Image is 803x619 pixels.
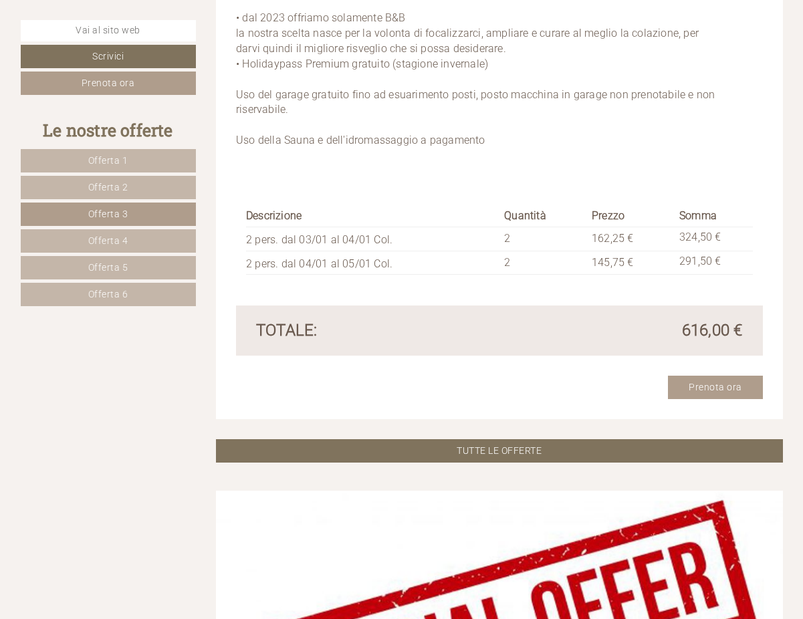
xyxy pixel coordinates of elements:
[586,206,674,227] th: Prezzo
[21,72,196,95] a: Prenota ora
[499,227,586,251] td: 2
[216,439,783,463] a: TUTTE LE OFFERTE
[682,319,743,342] span: 616,00 €
[88,209,128,219] span: Offerta 3
[499,251,586,275] td: 2
[21,118,196,142] div: Le nostre offerte
[21,66,207,75] small: 17:35
[246,227,499,251] td: 2 pers. dal 03/01 al 04/01 Col.
[21,45,196,68] a: Scrivici
[668,376,763,399] a: Prenota ora
[592,256,634,269] span: 145,75 €
[11,37,213,78] div: Buon giorno, come possiamo aiutarla?
[88,182,128,193] span: Offerta 2
[674,251,753,275] td: 291,50 €
[674,227,753,251] td: 324,50 €
[246,206,499,227] th: Descrizione
[246,319,499,342] div: Totale:
[21,39,207,50] div: Hotel Simpaty
[674,206,753,227] th: Somma
[246,251,499,275] td: 2 pers. dal 04/01 al 05/01 Col.
[88,155,128,166] span: Offerta 1
[499,206,586,227] th: Quantità
[21,20,196,41] a: Vai al sito web
[239,11,287,33] div: [DATE]
[88,262,128,273] span: Offerta 5
[88,235,128,246] span: Offerta 4
[88,289,128,299] span: Offerta 6
[464,352,528,376] button: Invia
[592,232,634,245] span: 162,25 €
